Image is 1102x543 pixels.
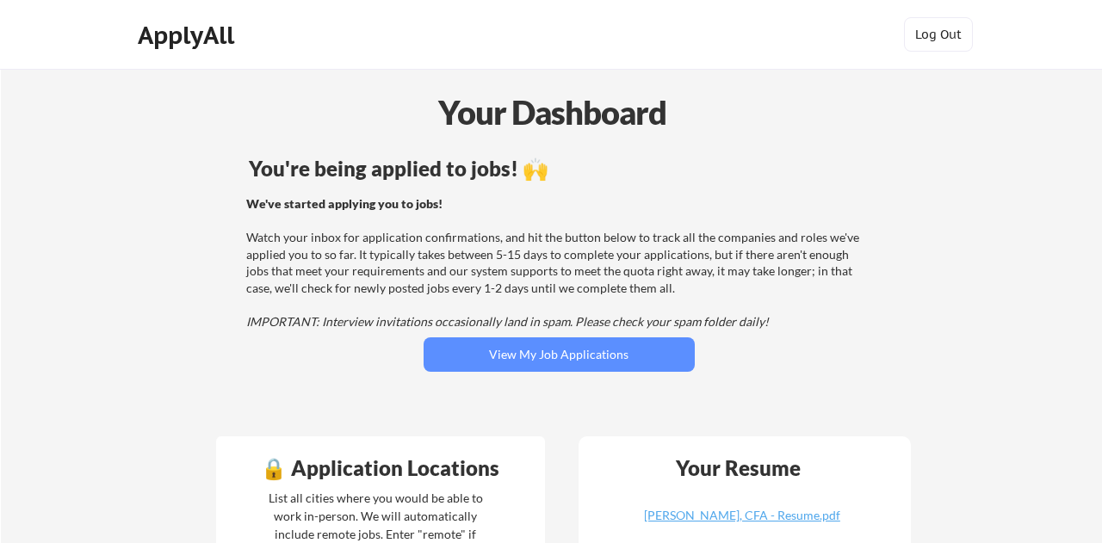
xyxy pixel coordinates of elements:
div: ApplyAll [138,21,239,50]
a: [PERSON_NAME], CFA - Resume.pdf [640,509,845,536]
div: Your Resume [653,458,824,478]
div: Your Dashboard [2,88,1102,137]
div: You're being applied to jobs! 🙌 [249,158,870,179]
button: View My Job Applications [424,337,695,372]
button: Log Out [904,17,973,52]
div: 🔒 Application Locations [220,458,541,478]
div: Watch your inbox for application confirmations, and hit the button below to track all the compani... [246,195,867,330]
div: [PERSON_NAME], CFA - Resume.pdf [640,509,845,521]
em: IMPORTANT: Interview invitations occasionally land in spam. Please check your spam folder daily! [246,314,769,329]
strong: We've started applying you to jobs! [246,196,443,211]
